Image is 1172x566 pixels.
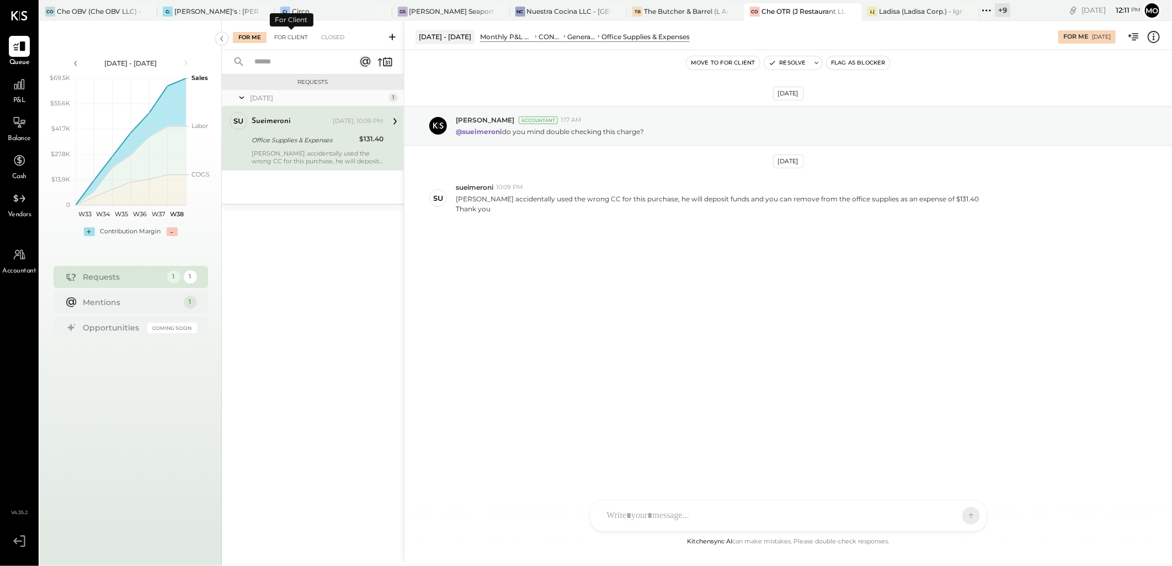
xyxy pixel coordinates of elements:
text: $13.9K [51,175,70,183]
div: GS [398,7,408,17]
text: 0 [66,201,70,209]
text: COGS [191,170,210,178]
span: [PERSON_NAME] [456,115,514,125]
div: For Me [233,32,267,43]
div: Nuestra Cocina LLC - [GEOGRAPHIC_DATA] [527,7,611,16]
div: Office Supplies & Expenses [252,135,356,146]
div: For Me [1063,33,1088,41]
div: su [233,116,243,126]
text: W33 [78,210,91,218]
div: Monthly P&L Comparison [480,32,533,41]
span: 10:09 PM [496,183,523,192]
div: [DATE], 10:09 PM [333,117,383,126]
a: Accountant [1,244,38,276]
div: Ci [280,7,290,17]
div: Office Supplies & Expenses [601,32,690,41]
div: Mentions [83,297,178,308]
div: CONTROLLABLE EXPENSES [539,32,562,41]
a: Queue [1,36,38,68]
div: [PERSON_NAME] Seaport [409,7,493,16]
span: Cash [12,172,26,182]
div: Ladisa (Ladisa Corp.) - Ignite [879,7,963,16]
div: Che OBV (Che OBV LLC) - Ignite [57,7,141,16]
div: sueimeroni [252,116,291,127]
div: 1 [167,270,180,284]
div: Thank you [456,204,979,213]
div: + 9 [995,3,1010,17]
div: [DATE] [1092,33,1111,41]
text: W37 [152,210,165,218]
text: W36 [133,210,147,218]
div: 1 [389,93,398,102]
div: su [433,193,443,204]
button: Flag as Blocker [827,56,890,70]
div: Che OTR (J Restaurant LLC) - Ignite [761,7,845,16]
div: [PERSON_NAME] accidentally used the wrong CC for this purchase, he will deposit funds and you can... [252,149,383,165]
a: Balance [1,112,38,144]
text: W35 [115,210,128,218]
span: Balance [8,134,31,144]
div: copy link [1068,4,1079,16]
p: do you mind double checking this charge? [456,127,644,136]
div: Opportunities [83,322,142,333]
span: sueimeroni [456,183,493,192]
div: 1 [184,296,197,309]
div: [PERSON_NAME]'s : [PERSON_NAME]'s [174,7,258,16]
a: Cash [1,150,38,182]
a: P&L [1,74,38,106]
div: [DATE] [1082,5,1141,15]
div: 1 [184,270,197,284]
div: For Client [270,13,313,26]
div: The Butcher & Barrel (L Argento LLC) - [GEOGRAPHIC_DATA] [644,7,728,16]
button: Mo [1143,2,1161,19]
div: Requests [227,78,398,86]
div: [DATE] [773,87,804,100]
strong: @sueimeroni [456,127,502,136]
div: For Client [269,32,313,43]
div: General & Administrative Expenses [567,32,596,41]
text: W34 [96,210,110,218]
span: P&L [13,96,26,106]
text: $27.8K [51,150,70,158]
div: TB [632,7,642,17]
span: Queue [9,58,30,68]
div: [DATE] [773,154,804,168]
div: NC [515,7,525,17]
text: W38 [169,210,183,218]
div: [DATE] - [DATE] [415,30,475,44]
div: CO [750,7,760,17]
div: - [167,227,178,236]
div: [DATE] - [DATE] [84,58,178,68]
div: CO [45,7,55,17]
text: $41.7K [51,125,70,132]
div: Accountant [519,116,558,124]
span: Accountant [3,266,36,276]
div: L( [867,7,877,17]
div: Circo [292,7,310,16]
span: 1:17 AM [561,116,582,125]
span: Vendors [8,210,31,220]
text: Labor [191,122,208,130]
button: Resolve [764,56,811,70]
div: Contribution Margin [100,227,161,236]
text: Sales [191,74,208,82]
div: $131.40 [359,134,383,145]
div: + [84,227,95,236]
a: Vendors [1,188,38,220]
text: $69.5K [50,74,70,82]
div: Requests [83,271,162,282]
div: Coming Soon [147,323,197,333]
div: Closed [316,32,350,43]
p: [PERSON_NAME] accidentally used the wrong CC for this purchase, he will deposit funds and you can... [456,194,979,213]
text: $55.6K [50,99,70,107]
div: G: [163,7,173,17]
div: [DATE] [250,93,386,103]
button: Move to for client [686,56,760,70]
